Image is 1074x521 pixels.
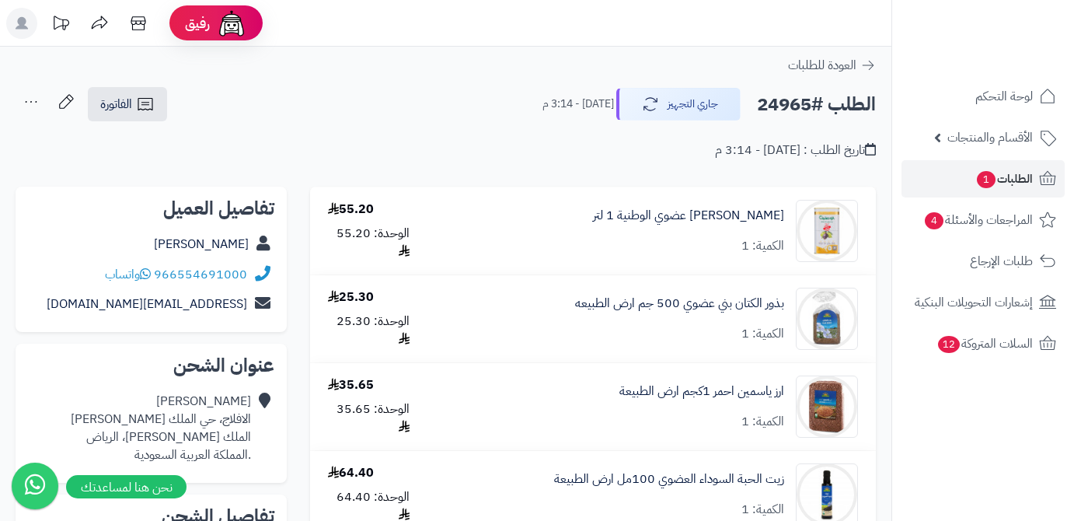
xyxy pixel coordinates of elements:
a: المراجعات والأسئلة4 [901,201,1065,239]
a: لوحة التحكم [901,78,1065,115]
a: ارز ياسمين احمر 1كجم ارض الطبيعة [619,383,784,400]
span: المراجعات والأسئلة [923,209,1033,231]
div: 35.65 [328,376,374,394]
span: السلات المتروكة [936,333,1033,355]
h2: تفاصيل العميل [28,199,274,218]
span: الفاتورة [100,95,132,114]
h2: عنوان الشحن [28,356,274,375]
span: لوحة التحكم [975,86,1033,107]
div: الكمية: 1 [741,237,784,255]
a: الطلبات1 [901,160,1065,198]
span: الطلبات [975,168,1033,190]
img: 1728929965-%D8%B2%D9%8A%D8%AA%20%D8%B2%D9%8A%D8%AA%D9%88%D9%86%20%D8%A7%D9%84%D9%85%D9%88%D8%B7%D... [797,200,857,262]
a: تحديثات المنصة [41,8,80,43]
div: الوحدة: 25.30 [328,313,410,348]
div: الوحدة: 35.65 [328,400,410,436]
img: logo-2.png [968,12,1059,45]
h2: الطلب #24965 [757,89,876,121]
span: 12 [937,335,961,354]
a: زيت الحبة السوداء العضوي 100مل ارض الطبيعة [554,470,784,488]
a: [EMAIL_ADDRESS][DOMAIN_NAME] [47,295,247,313]
img: ai-face.png [216,8,247,39]
a: إشعارات التحويلات البنكية [901,284,1065,321]
div: الوحدة: 55.20 [328,225,410,260]
span: الأقسام والمنتجات [947,127,1033,149]
span: العودة للطلبات [788,56,856,75]
button: جاري التجهيز [616,88,741,121]
div: 55.20 [328,201,374,219]
div: تاريخ الطلب : [DATE] - 3:14 م [715,142,876,159]
span: 1 [976,170,996,189]
small: [DATE] - 3:14 م [542,96,614,112]
a: بذور الكتان بني عضوي 500 جم ارض الطبيعه [575,295,784,313]
span: طلبات الإرجاع [970,250,1033,272]
div: الكمية: 1 [741,413,784,431]
a: واتساب [105,265,151,284]
div: 64.40 [328,464,374,482]
div: الكمية: 1 [741,325,784,343]
a: [PERSON_NAME] عضوي الوطنية 1 لتر [593,207,784,225]
img: Flax-Seeds.jpg.320x400_q95_upscale-True-90x90.jpg [797,288,857,350]
div: [PERSON_NAME] الافلاج، حي الملك [PERSON_NAME] الملك [PERSON_NAME]، الرياض .المملكة العربية السعودية [71,393,251,463]
a: طلبات الإرجاع [901,243,1065,280]
div: 25.30 [328,288,374,306]
a: العودة للطلبات [788,56,876,75]
a: الفاتورة [88,87,167,121]
span: إشعارات التحويلات البنكية [915,292,1033,313]
span: رفيق [185,14,210,33]
a: السلات المتروكة12 [901,325,1065,362]
a: 966554691000 [154,265,247,284]
div: الكمية: 1 [741,501,784,519]
img: Red-Jasmine-Rice.jpg.320x400_q95_upscale-True-90x90.jpg [797,376,857,438]
a: [PERSON_NAME] [154,235,249,254]
span: 4 [924,212,944,230]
